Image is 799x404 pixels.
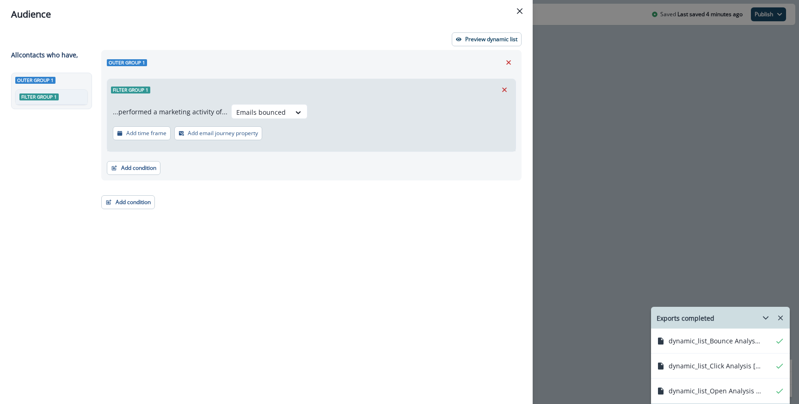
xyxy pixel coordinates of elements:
[15,77,55,84] span: Outer group 1
[751,307,769,329] button: hide-exports
[657,313,714,323] p: Exports completed
[669,386,761,396] p: dynamic_list_Open Analysis [DATE]11.04.02 AM
[107,59,147,66] span: Outer group 1
[669,336,761,346] p: dynamic_list_Bounce Analysis [DATE]11.08.45 AM
[501,56,516,69] button: Remove
[19,93,59,100] span: Filter group 1
[512,4,527,19] button: Close
[113,107,227,117] p: ...performed a marketing activity of...
[758,311,773,325] button: hide-exports
[651,329,790,404] div: hide-exports
[465,36,517,43] p: Preview dynamic list
[188,130,258,137] p: Add email journey property
[11,7,522,21] div: Audience
[669,361,761,371] p: dynamic_list_Click Analysis [DATE]11.07.21 AM
[452,32,522,46] button: Preview dynamic list
[107,161,160,175] button: Add condition
[111,87,150,93] span: Filter group 1
[11,50,78,60] p: All contact s who have,
[497,83,512,97] button: Remove
[101,195,155,209] button: Add condition
[174,126,262,140] button: Add email journey property
[126,130,166,137] p: Add time frame
[113,126,171,140] button: Add time frame
[773,311,788,325] button: Remove-exports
